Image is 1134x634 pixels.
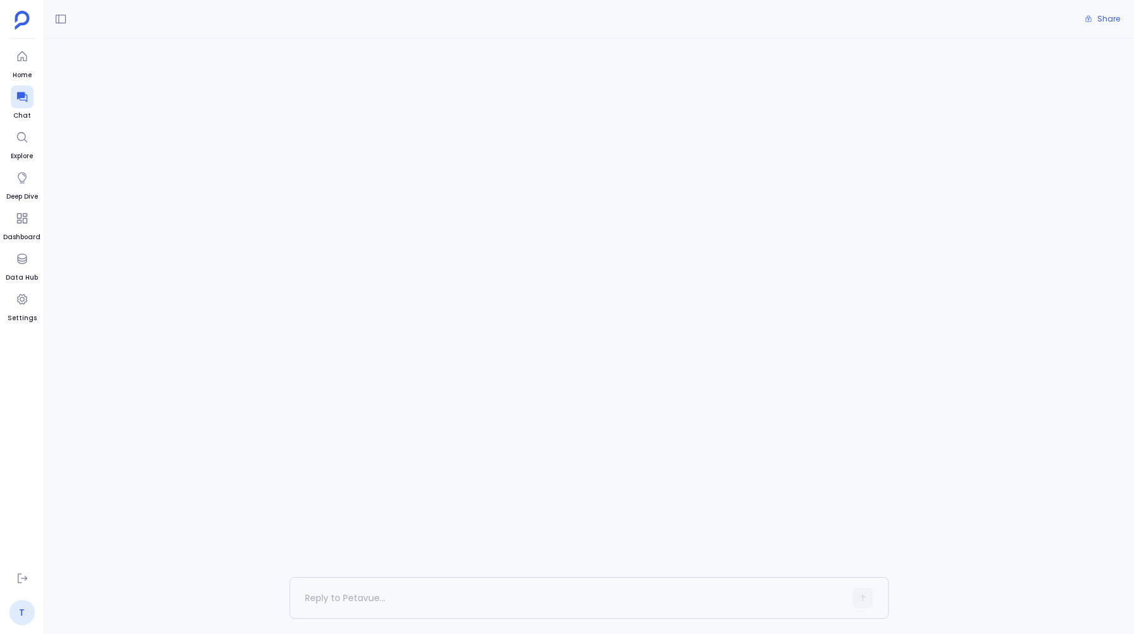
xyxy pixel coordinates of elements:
a: T [9,600,35,625]
span: Dashboard [3,232,40,242]
a: Deep Dive [6,166,38,202]
a: Chat [11,85,34,121]
a: Data Hub [6,247,38,283]
button: Share [1077,10,1128,28]
a: Home [11,45,34,80]
span: Chat [11,111,34,121]
span: Settings [8,313,37,323]
img: petavue logo [15,11,30,30]
a: Settings [8,288,37,323]
span: Explore [11,151,34,161]
a: Dashboard [3,207,40,242]
span: Share [1097,14,1120,24]
span: Data Hub [6,273,38,283]
span: Deep Dive [6,192,38,202]
span: Home [11,70,34,80]
a: Explore [11,126,34,161]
